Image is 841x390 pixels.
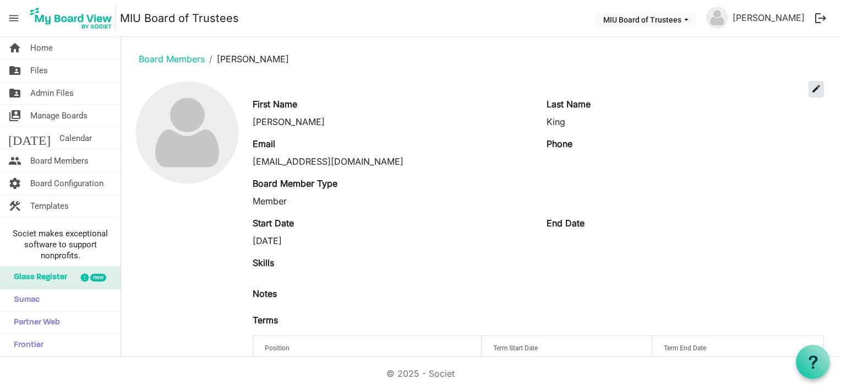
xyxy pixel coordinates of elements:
label: Terms [253,313,278,327]
span: Term End Date [664,344,706,352]
img: no-profile-picture.svg [706,7,728,29]
span: Partner Web [8,312,60,334]
div: [DATE] [253,234,530,247]
span: Board Members [30,150,89,172]
a: My Board View Logo [27,4,120,32]
div: Member [253,194,530,208]
span: Glass Register [8,267,67,289]
div: new [90,274,106,281]
a: Board Members [139,53,205,64]
span: Templates [30,195,69,217]
label: Last Name [547,97,591,111]
button: logout [809,7,832,30]
span: folder_shared [8,59,21,82]
span: Position [265,344,290,352]
label: First Name [253,97,297,111]
span: Calendar [59,127,92,149]
span: Societ makes exceptional software to support nonprofits. [5,228,116,261]
label: End Date [547,216,585,230]
div: King [547,115,824,128]
label: Phone [547,137,572,150]
span: people [8,150,21,172]
label: Notes [253,287,277,300]
span: Frontier [8,334,43,356]
a: MIU Board of Trustees [120,7,239,29]
span: Manage Boards [30,105,88,127]
span: edit [811,84,821,94]
li: [PERSON_NAME] [205,52,289,66]
a: © 2025 - Societ [386,368,455,379]
span: folder_shared [8,82,21,104]
span: Term Start Date [493,344,538,352]
span: Board Configuration [30,172,103,194]
a: [PERSON_NAME] [728,7,809,29]
span: home [8,37,21,59]
span: switch_account [8,105,21,127]
span: Admin Files [30,82,74,104]
label: Board Member Type [253,177,337,190]
label: Start Date [253,216,294,230]
span: menu [3,8,24,29]
div: [PERSON_NAME] [253,115,530,128]
label: Skills [253,256,274,269]
span: construction [8,195,21,217]
div: [EMAIL_ADDRESS][DOMAIN_NAME] [253,155,530,168]
button: edit [809,81,824,97]
span: settings [8,172,21,194]
img: no-profile-picture.svg [136,82,238,183]
img: My Board View Logo [27,4,116,32]
button: MIU Board of Trustees dropdownbutton [596,12,696,27]
label: Email [253,137,275,150]
span: Sumac [8,289,40,311]
span: Files [30,59,48,82]
span: [DATE] [8,127,51,149]
span: Home [30,37,53,59]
